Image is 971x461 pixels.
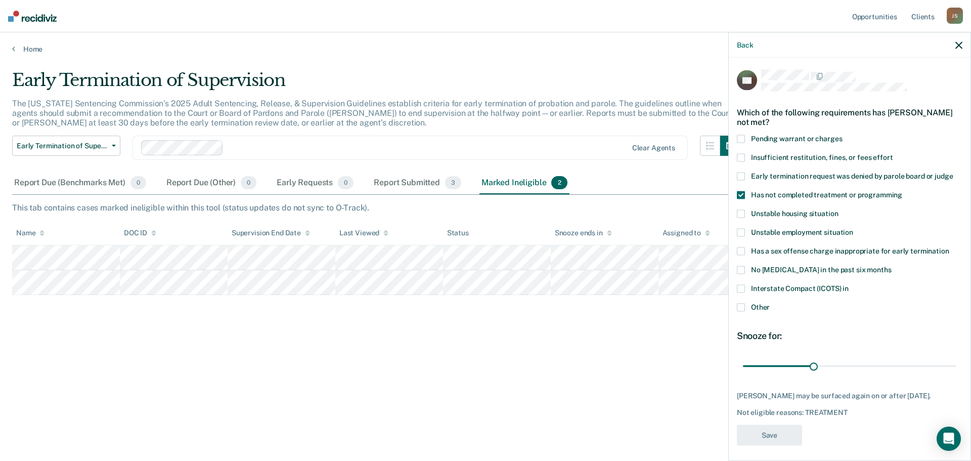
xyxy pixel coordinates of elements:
span: Other [751,303,770,311]
div: Status [447,229,469,237]
span: Insufficient restitution, fines, or fees effort [751,153,893,161]
div: Last Viewed [339,229,388,237]
button: Save [737,425,802,446]
span: 2 [551,176,567,189]
span: No [MEDICAL_DATA] in the past six months [751,266,891,274]
div: Report Due (Other) [164,172,258,194]
a: Home [12,45,959,54]
div: Early Termination of Supervision [12,70,740,99]
div: Report Submitted [372,172,463,194]
button: Back [737,40,753,49]
span: 3 [445,176,461,189]
span: Pending warrant or charges [751,135,842,143]
div: Snooze for: [737,330,962,342]
span: Has not completed treatment or programming [751,191,902,199]
span: 0 [241,176,256,189]
div: Open Intercom Messenger [937,427,961,451]
p: The [US_STATE] Sentencing Commission’s 2025 Adult Sentencing, Release, & Supervision Guidelines e... [12,99,732,128]
div: Which of the following requirements has [PERSON_NAME] not met? [737,99,962,135]
span: Unstable employment situation [751,228,853,236]
div: Early Requests [275,172,356,194]
span: Has a sex offense charge inappropriate for early termination [751,247,949,255]
div: DOC ID [124,229,156,237]
img: Recidiviz [8,11,57,22]
div: J S [947,8,963,24]
div: [PERSON_NAME] may be surfaced again on or after [DATE]. [737,391,962,400]
div: Supervision End Date [232,229,310,237]
div: Report Due (Benchmarks Met) [12,172,148,194]
span: 0 [130,176,146,189]
div: Assigned to [663,229,710,237]
span: Early termination request was denied by parole board or judge [751,172,953,180]
div: Marked Ineligible [479,172,569,194]
div: Name [16,229,45,237]
div: Clear agents [632,144,675,152]
div: Snooze ends in [555,229,612,237]
div: Not eligible reasons: TREATMENT [737,408,962,417]
span: Early Termination of Supervision [17,142,108,150]
span: Interstate Compact (ICOTS) in [751,284,849,292]
span: 0 [338,176,354,189]
span: Unstable housing situation [751,209,838,218]
div: This tab contains cases marked ineligible within this tool (status updates do not sync to O-Track). [12,203,959,213]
